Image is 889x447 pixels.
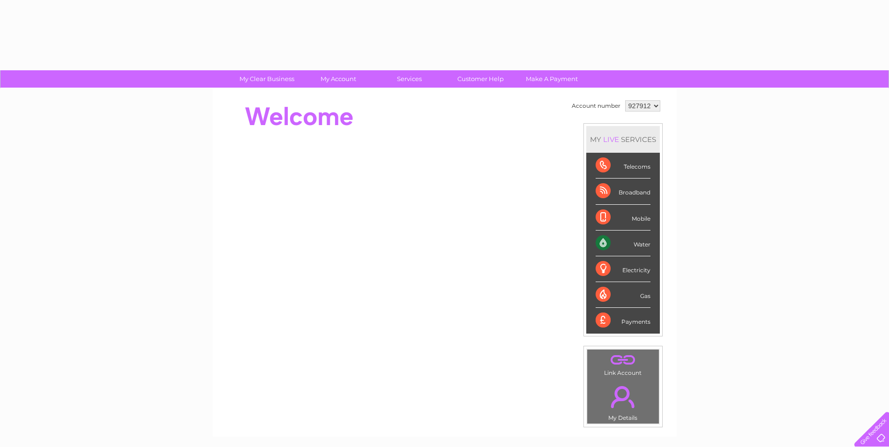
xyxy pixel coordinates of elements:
td: My Details [587,378,659,424]
div: LIVE [601,135,621,144]
div: Payments [596,308,650,333]
div: Telecoms [596,153,650,179]
td: Account number [569,98,623,114]
a: . [590,352,657,368]
a: . [590,380,657,413]
div: Electricity [596,256,650,282]
a: Make A Payment [513,70,590,88]
div: Broadband [596,179,650,204]
a: My Account [299,70,377,88]
td: Link Account [587,349,659,379]
div: Mobile [596,205,650,231]
div: Gas [596,282,650,308]
a: My Clear Business [228,70,306,88]
div: MY SERVICES [586,126,660,153]
div: Water [596,231,650,256]
a: Customer Help [442,70,519,88]
a: Services [371,70,448,88]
